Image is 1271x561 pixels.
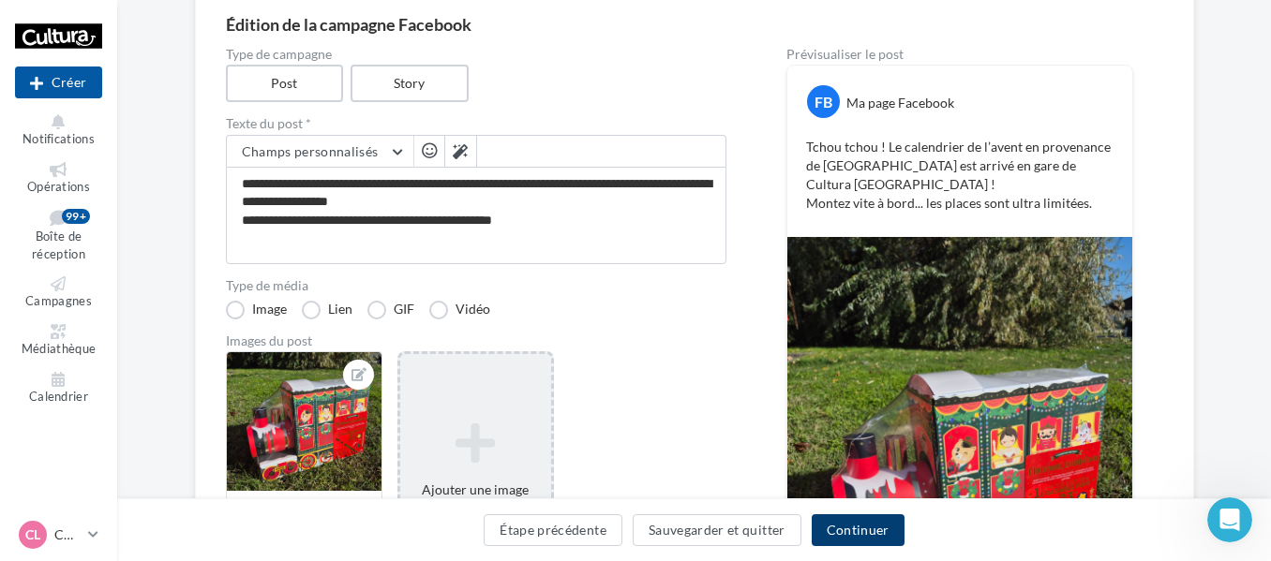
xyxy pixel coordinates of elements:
label: Texte du post * [226,117,726,130]
p: CHAMBRAY LES TOURS [54,525,81,544]
button: Continuer [812,514,905,546]
a: Opérations [15,158,102,199]
div: Édition de la campagne Facebook [226,16,1163,33]
p: Tchou tchou ! Le calendrier de l’avent en provenance de [GEOGRAPHIC_DATA] est arrivé en gare de C... [806,138,1114,213]
button: Étape précédente [484,514,622,546]
a: Boîte de réception99+ [15,205,102,265]
div: Ma page Facebook [846,94,954,112]
label: Type de campagne [226,48,726,61]
button: Créer [15,66,102,98]
button: Sauvegarder et quitter [633,514,801,546]
span: Opérations [27,179,90,194]
label: Lien [302,301,352,319]
label: Vidéo [429,301,490,319]
a: Campagnes [15,273,102,313]
div: Nouvelle campagne [15,66,102,98]
a: Médiathèque [15,320,102,361]
button: Notifications [15,111,102,151]
label: Post [226,65,344,102]
span: Champs personnalisés [242,143,379,159]
span: Calendrier [29,389,88,404]
span: Boîte de réception [32,229,85,262]
div: Images du post [226,334,726,347]
iframe: Intercom live chat [1207,497,1252,542]
button: Champs personnalisés [227,136,413,168]
label: Story [351,65,469,102]
label: Type de média [226,279,726,292]
span: CL [25,525,40,544]
span: Campagnes [25,294,92,309]
span: Médiathèque [22,341,97,356]
label: GIF [367,301,414,319]
span: Notifications [22,131,95,146]
label: Image [226,301,287,319]
a: Calendrier [15,368,102,408]
div: Prévisualiser le post [786,48,1133,61]
div: FB [807,85,840,118]
div: 99+ [62,209,90,224]
a: CL CHAMBRAY LES TOURS [15,517,102,553]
